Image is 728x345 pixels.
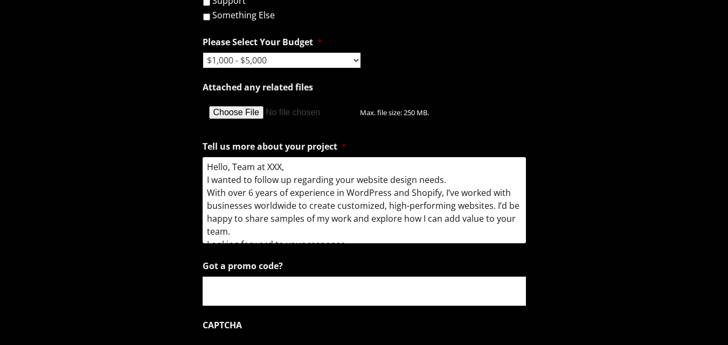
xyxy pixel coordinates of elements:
label: CAPTCHA [203,320,242,331]
label: Something Else [212,11,275,19]
label: Attached any related files [203,82,313,93]
label: Got a promo code? [203,260,283,272]
iframe: Chat Widget [674,293,728,345]
span: Max. file size: 250 MB. [360,99,438,117]
label: Please Select Your Budget [203,37,322,48]
label: Tell us more about your project [203,141,346,152]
